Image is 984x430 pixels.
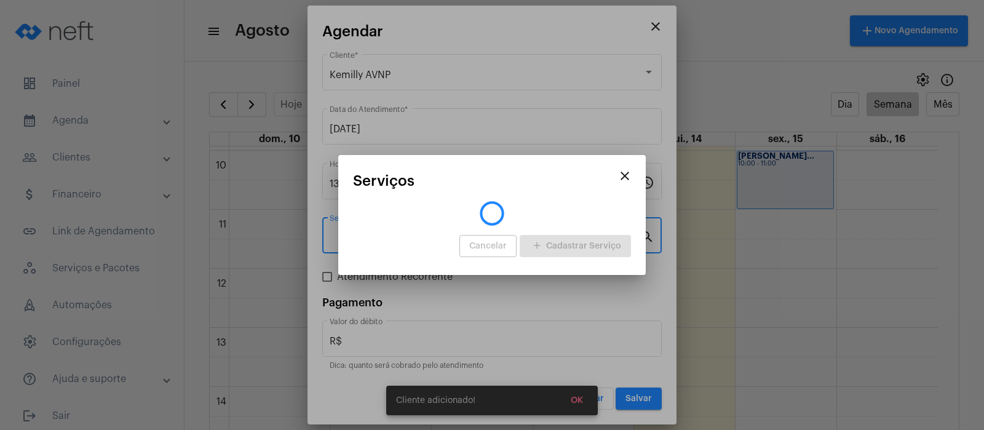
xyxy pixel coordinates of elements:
mat-icon: close [617,169,632,183]
mat-icon: add [530,238,544,255]
span: Cancelar [469,242,507,250]
span: Serviços [353,173,415,189]
button: Cancelar [459,235,517,257]
span: Cadastrar Serviço [530,242,621,250]
button: Cadastrar Serviço [520,235,631,257]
